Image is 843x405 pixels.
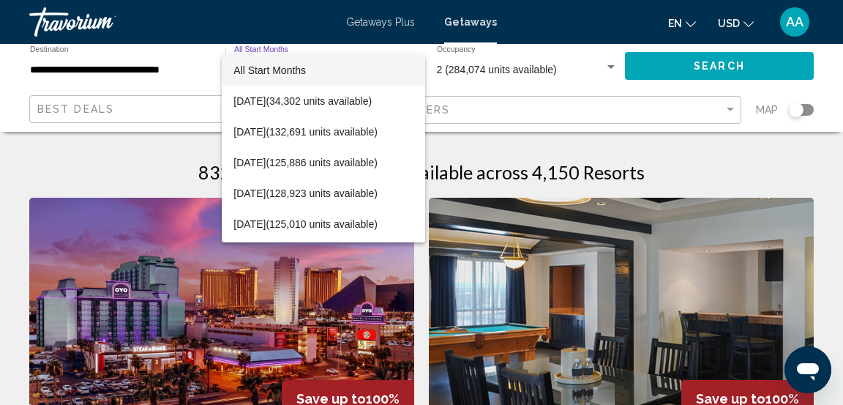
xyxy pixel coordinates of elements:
span: [DATE] (60,765 units available) [233,239,413,270]
span: [DATE] (128,923 units available) [233,178,413,209]
span: [DATE] (132,691 units available) [233,116,413,147]
iframe: Кнопка запуска окна обмена сообщениями [784,346,831,393]
span: All Start Months [233,64,306,76]
span: [DATE] (125,010 units available) [233,209,413,239]
span: [DATE] (125,886 units available) [233,147,413,178]
span: [DATE] (34,302 units available) [233,86,413,116]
